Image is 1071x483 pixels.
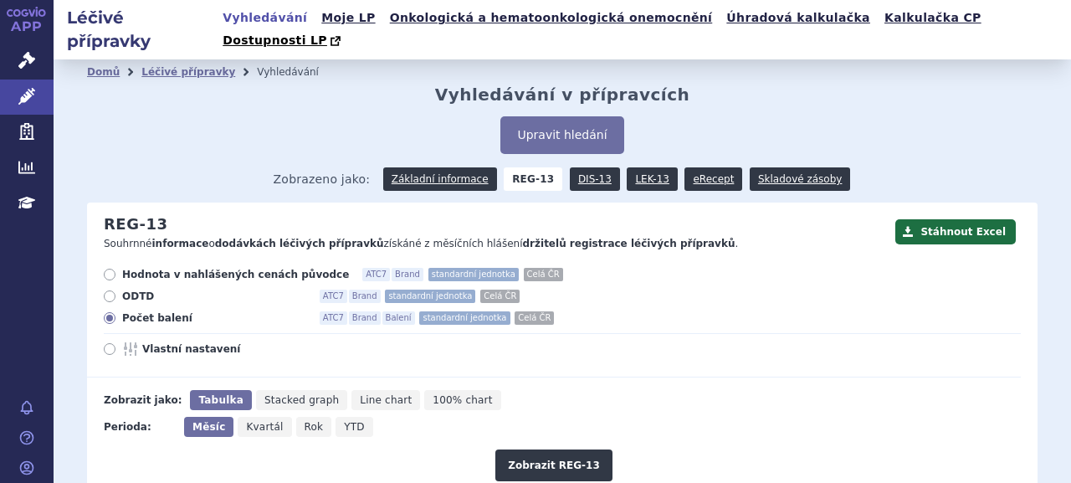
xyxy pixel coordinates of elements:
strong: držitelů registrace léčivých přípravků [523,238,735,249]
span: Kvartál [246,421,283,433]
h2: Vyhledávání v přípravcích [435,85,690,105]
a: Dostupnosti LP [218,29,349,53]
span: ATC7 [320,290,347,303]
a: Kalkulačka CP [879,7,986,29]
a: Domů [87,66,120,78]
span: 100% chart [433,394,492,406]
button: Stáhnout Excel [895,219,1016,244]
a: Skladové zásoby [750,167,850,191]
h2: REG-13 [104,215,167,234]
span: Počet balení [122,311,306,325]
span: YTD [344,421,365,433]
div: Perioda: [104,417,176,437]
strong: REG-13 [504,167,562,191]
span: ATC7 [362,268,390,281]
span: Balení [382,311,415,325]
strong: informace [152,238,209,249]
span: Celá ČR [480,290,520,303]
a: eRecept [684,167,742,191]
span: standardní jednotka [428,268,519,281]
span: Měsíc [192,421,225,433]
a: Základní informace [383,167,497,191]
span: Brand [349,311,381,325]
a: Úhradová kalkulačka [721,7,875,29]
span: ATC7 [320,311,347,325]
button: Upravit hledání [500,116,623,154]
span: Brand [392,268,423,281]
span: Stacked graph [264,394,339,406]
span: Hodnota v nahlášených cenách původce [122,268,349,281]
span: Celá ČR [515,311,554,325]
h2: Léčivé přípravky [54,6,218,53]
span: standardní jednotka [419,311,510,325]
span: Line chart [360,394,412,406]
span: Vlastní nastavení [142,342,326,356]
a: Vyhledávání [218,7,312,29]
span: ODTD [122,290,306,303]
div: Zobrazit jako: [104,390,182,410]
span: Rok [305,421,324,433]
span: Celá ČR [524,268,563,281]
a: Onkologická a hematoonkologická onemocnění [385,7,718,29]
li: Vyhledávání [257,59,341,85]
a: Moje LP [316,7,380,29]
span: Zobrazeno jako: [274,167,371,191]
span: standardní jednotka [385,290,475,303]
p: Souhrnné o získáné z měsíčních hlášení . [104,237,887,251]
a: DIS-13 [570,167,620,191]
span: Brand [349,290,381,303]
span: Tabulka [198,394,243,406]
span: Dostupnosti LP [223,33,327,47]
a: LEK-13 [627,167,677,191]
strong: dodávkách léčivých přípravků [215,238,384,249]
a: Léčivé přípravky [141,66,235,78]
button: Zobrazit REG-13 [495,450,612,481]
